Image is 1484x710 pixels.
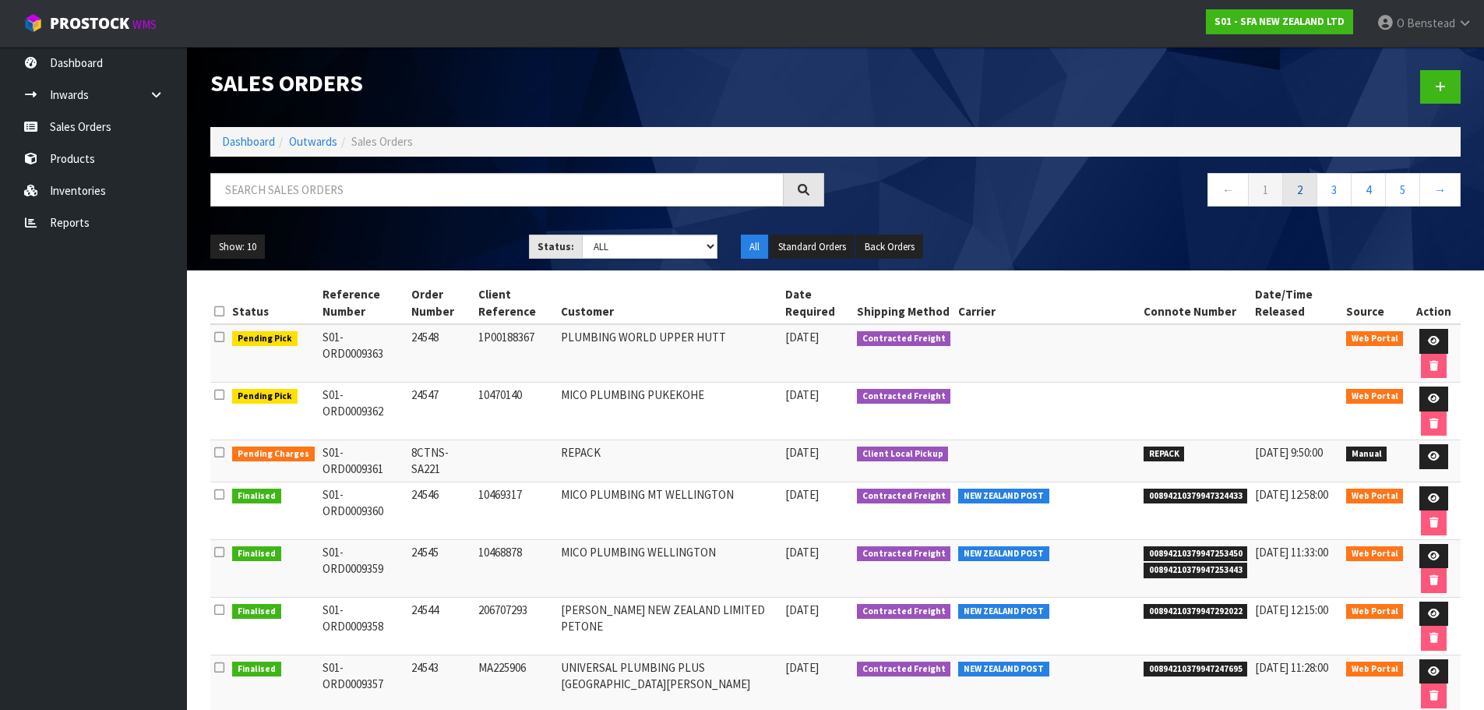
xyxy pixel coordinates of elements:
span: Finalised [232,546,281,562]
td: 10470140 [474,383,557,440]
span: 00894210379947292022 [1144,604,1248,620]
a: 4 [1351,173,1386,207]
span: [DATE] 12:15:00 [1255,602,1328,617]
td: 24546 [407,482,474,539]
span: REPACK [1144,447,1185,462]
button: All [741,235,768,260]
span: 00894210379947324433 [1144,489,1248,504]
th: Action [1407,282,1461,324]
td: S01-ORD0009360 [319,482,407,539]
span: Web Portal [1346,389,1404,404]
td: MICO PLUMBING PUKEKOHE [557,383,781,440]
span: NEW ZEALAND POST [958,546,1049,562]
span: Benstead [1407,16,1455,30]
span: Web Portal [1346,604,1404,620]
a: Dashboard [222,134,275,149]
span: [DATE] [785,660,819,675]
td: MICO PLUMBING MT WELLINGTON [557,482,781,539]
td: S01-ORD0009359 [319,539,407,597]
span: ProStock [50,13,129,34]
span: Client Local Pickup [857,447,949,462]
td: [PERSON_NAME] NEW ZEALAND LIMITED PETONE [557,597,781,655]
span: Finalised [232,489,281,504]
span: Web Portal [1346,662,1404,677]
button: Standard Orders [770,235,855,260]
span: Sales Orders [351,134,413,149]
td: S01-ORD0009362 [319,383,407,440]
a: → [1419,173,1461,207]
span: 00894210379947247695 [1144,662,1248,677]
td: 10468878 [474,539,557,597]
th: Reference Number [319,282,407,324]
a: 3 [1317,173,1352,207]
span: Pending Charges [232,447,315,462]
span: Web Portal [1346,489,1404,504]
td: 24548 [407,324,474,383]
td: 24547 [407,383,474,440]
span: Contracted Freight [857,604,951,620]
td: 206707293 [474,597,557,655]
td: S01-ORD0009358 [319,597,407,655]
span: Contracted Freight [857,389,951,404]
span: [DATE] [785,387,819,402]
th: Order Number [407,282,474,324]
nav: Page navigation [848,173,1461,211]
td: 10469317 [474,482,557,539]
span: Web Portal [1346,546,1404,562]
a: 1 [1248,173,1283,207]
span: Pending Pick [232,389,298,404]
span: NEW ZEALAND POST [958,604,1049,620]
th: Carrier [954,282,1140,324]
td: 24545 [407,539,474,597]
td: S01-ORD0009363 [319,324,407,383]
span: 00894210379947253450 [1144,546,1248,562]
td: PLUMBING WORLD UPPER HUTT [557,324,781,383]
span: Manual [1346,447,1387,462]
th: Date Required [781,282,853,324]
button: Back Orders [856,235,923,260]
span: Web Portal [1346,331,1404,347]
td: 8CTNS-SA221 [407,440,474,482]
span: 00894210379947253443 [1144,563,1248,578]
span: Contracted Freight [857,662,951,677]
span: Pending Pick [232,331,298,347]
th: Date/Time Released [1251,282,1341,324]
span: [DATE] 11:33:00 [1255,545,1328,560]
td: 1P00188367 [474,324,557,383]
span: NEW ZEALAND POST [958,662,1049,677]
span: [DATE] 9:50:00 [1255,445,1323,460]
th: Connote Number [1140,282,1252,324]
span: [DATE] [785,602,819,617]
button: Show: 10 [210,235,265,260]
span: Finalised [232,662,281,677]
span: [DATE] 11:28:00 [1255,660,1328,675]
td: 24544 [407,597,474,655]
th: Source [1342,282,1408,324]
span: Contracted Freight [857,331,951,347]
span: [DATE] [785,445,819,460]
img: cube-alt.png [23,13,43,33]
small: WMS [132,17,157,32]
td: REPACK [557,440,781,482]
h1: Sales Orders [210,70,824,96]
span: Contracted Freight [857,546,951,562]
th: Customer [557,282,781,324]
input: Search sales orders [210,173,784,207]
th: Client Reference [474,282,557,324]
a: ← [1207,173,1249,207]
strong: Status: [538,240,574,253]
th: Status [228,282,319,324]
span: [DATE] 12:58:00 [1255,487,1328,502]
td: S01-ORD0009361 [319,440,407,482]
span: NEW ZEALAND POST [958,489,1049,504]
td: MICO PLUMBING WELLINGTON [557,539,781,597]
span: [DATE] [785,330,819,344]
a: Outwards [289,134,337,149]
span: O [1397,16,1405,30]
a: 2 [1282,173,1317,207]
strong: S01 - SFA NEW ZEALAND LTD [1214,15,1345,28]
span: Finalised [232,604,281,620]
span: [DATE] [785,487,819,502]
span: Contracted Freight [857,489,951,504]
span: [DATE] [785,545,819,560]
